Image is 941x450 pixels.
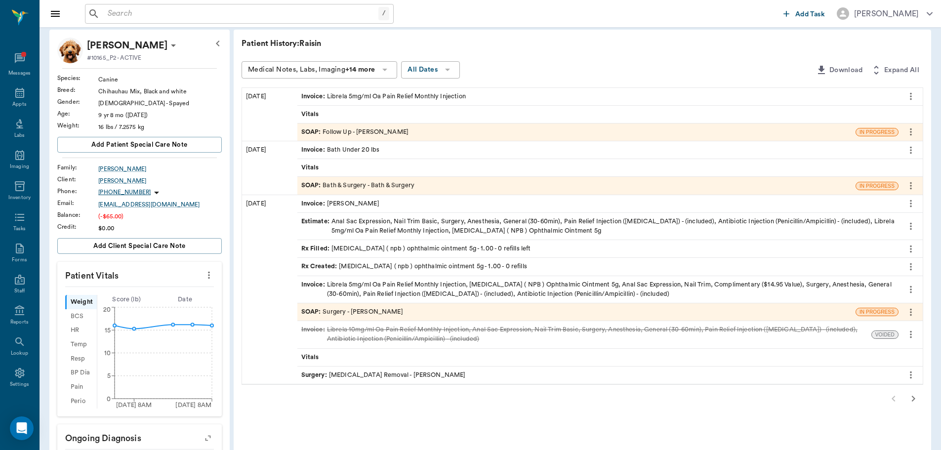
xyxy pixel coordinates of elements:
[301,199,379,208] div: [PERSON_NAME]
[65,352,97,366] div: Resp
[301,92,466,101] div: Librela 5mg/ml Oa Pain Relief Monthly Injection
[116,402,152,408] tspan: [DATE] 8AM
[872,331,898,338] span: VOIDED
[301,127,323,137] span: SOAP :
[105,327,111,333] tspan: 15
[301,370,329,380] span: Surgery :
[57,38,83,63] img: Profile Image
[98,123,222,131] div: 16 lbs / 7.2575 kg
[65,295,97,309] div: Weight
[242,141,297,195] div: [DATE]
[301,127,409,137] div: Follow Up - [PERSON_NAME]
[57,163,98,172] div: Family :
[57,262,222,286] p: Patient Vitals
[301,262,527,271] div: [MEDICAL_DATA] ( npb ) ophthalmic ointment 5g - 1.00 - 0 refills
[14,132,25,139] div: Labs
[97,295,156,304] div: Score ( lb )
[242,195,297,384] div: [DATE]
[301,199,327,208] span: Invoice :
[10,416,34,440] div: Open Intercom Messenger
[301,217,331,236] span: Estimate :
[301,181,323,190] span: SOAP :
[87,53,141,62] p: #10165_P2 - ACTIVE
[301,110,321,119] span: Vitals
[13,225,26,233] div: Tasks
[8,194,31,202] div: Inventory
[12,101,26,108] div: Appts
[65,337,97,352] div: Temp
[248,64,375,76] div: Medical Notes, Labs, Imaging
[98,176,222,185] a: [PERSON_NAME]
[98,164,222,173] div: [PERSON_NAME]
[87,38,167,53] p: [PERSON_NAME]
[854,8,919,20] div: [PERSON_NAME]
[903,218,919,235] button: more
[903,281,919,298] button: more
[903,241,919,257] button: more
[903,123,919,140] button: more
[57,199,98,207] div: Email :
[812,61,866,80] button: Download
[156,295,214,304] div: Date
[98,188,151,197] p: [PHONE_NUMBER]
[301,262,339,271] span: Rx Created :
[57,238,222,254] button: Add client Special Care Note
[301,370,466,380] div: [MEDICAL_DATA] Removal - [PERSON_NAME]
[107,396,111,402] tspan: 0
[301,325,327,344] span: Invoice :
[65,366,97,380] div: BP Dia
[98,224,222,233] div: $0.00
[301,145,380,155] div: Bath Under 20 lbs
[301,145,327,155] span: Invoice :
[201,267,217,284] button: more
[301,163,321,172] span: Vitals
[378,7,389,20] div: /
[903,367,919,383] button: more
[11,350,28,357] div: Lookup
[57,175,98,184] div: Client :
[107,373,111,379] tspan: 5
[57,210,98,219] div: Balance :
[301,280,895,299] div: Librela 5mg/ml Oa Pain Relief Monthly Injection, [MEDICAL_DATA] ( NPB ) Ophthalmic Ointment 5g, A...
[175,402,211,408] tspan: [DATE] 8AM
[301,181,414,190] div: Bath & Surgery - Bath & Surgery
[8,70,31,77] div: Messages
[57,121,98,130] div: Weight :
[91,139,187,150] span: Add patient Special Care Note
[104,7,378,21] input: Search
[98,212,222,221] div: (-$65.00)
[301,244,531,253] div: [MEDICAL_DATA] ( npb ) ophthalmic ointment 5g - 1.00 - 0 refills left
[87,38,167,53] div: Raisin Scott
[903,195,919,212] button: more
[93,241,186,251] span: Add client Special Care Note
[57,85,98,94] div: Breed :
[903,177,919,194] button: more
[98,111,222,120] div: 9 yr 8 mo ([DATE])
[14,287,25,295] div: Staff
[57,74,98,82] div: Species :
[57,109,98,118] div: Age :
[903,142,919,159] button: more
[57,424,222,449] p: Ongoing diagnosis
[57,97,98,106] div: Gender :
[856,128,898,136] span: IN PROGRESS
[856,308,898,316] span: IN PROGRESS
[301,92,327,101] span: Invoice :
[301,307,403,317] div: Surgery - [PERSON_NAME]
[57,137,222,153] button: Add patient Special Care Note
[301,353,321,362] span: Vitals
[903,88,919,105] button: more
[57,187,98,196] div: Phone :
[65,380,97,394] div: Pain
[103,307,111,313] tspan: 20
[903,304,919,321] button: more
[779,4,829,23] button: Add Task
[104,350,111,356] tspan: 10
[98,200,222,209] a: [EMAIL_ADDRESS][DOMAIN_NAME]
[10,319,29,326] div: Reports
[57,222,98,231] div: Credit :
[45,4,65,24] button: Close drawer
[65,324,97,338] div: HR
